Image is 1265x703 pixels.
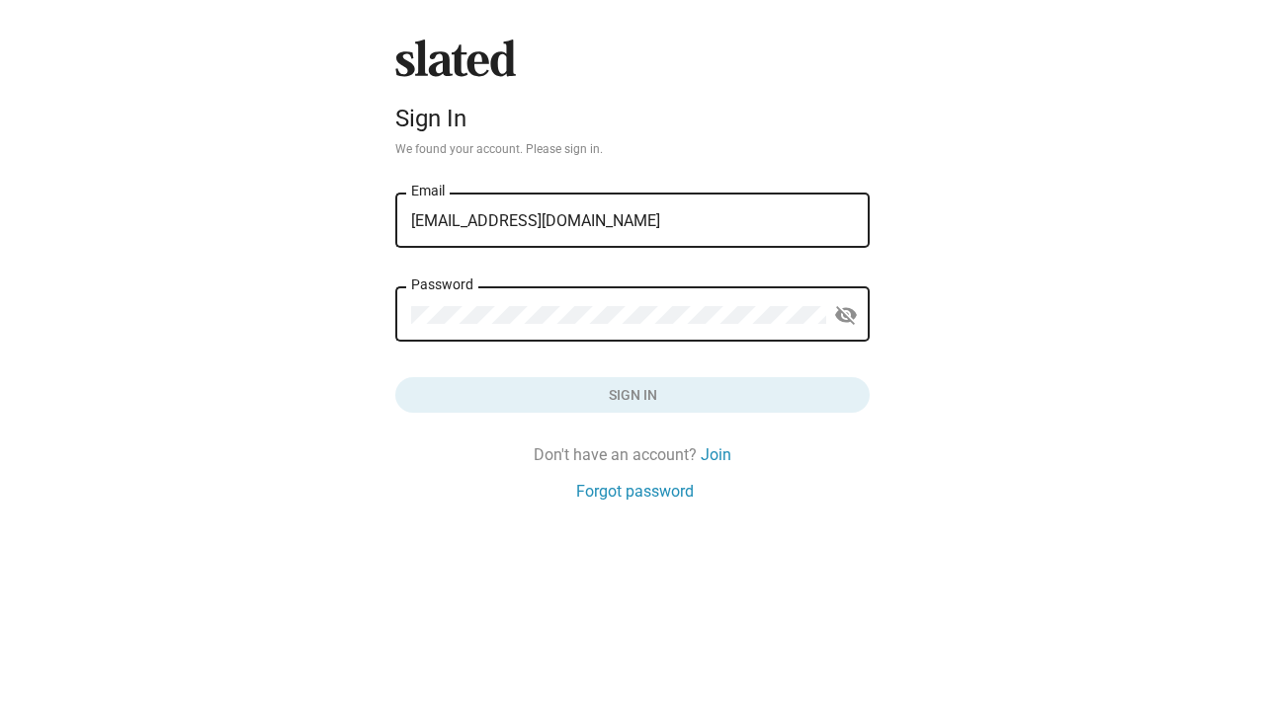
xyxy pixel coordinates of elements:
[395,39,870,140] sl-branding: Sign In
[395,444,870,465] div: Don't have an account?
[701,444,731,465] a: Join
[834,300,858,331] mat-icon: visibility_off
[826,296,866,336] button: Show password
[395,105,870,132] div: Sign In
[576,481,694,502] a: Forgot password
[395,142,870,158] p: We found your account. Please sign in.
